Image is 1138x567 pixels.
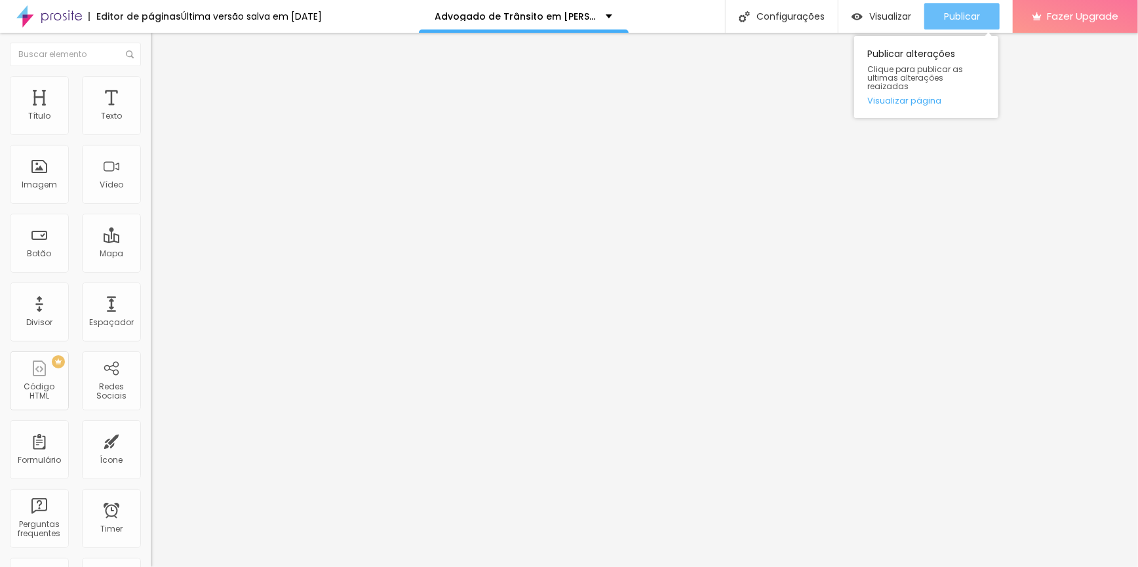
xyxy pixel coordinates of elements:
[924,3,1000,29] button: Publicar
[867,96,985,105] a: Visualizar página
[28,249,52,258] div: Botão
[100,456,123,465] div: Ícone
[739,11,750,22] img: Icone
[852,11,863,22] img: view-1.svg
[28,111,50,121] div: Título
[13,382,65,401] div: Código HTML
[13,520,65,539] div: Perguntas frequentes
[126,50,134,58] img: Icone
[85,382,137,401] div: Redes Sociais
[88,12,181,21] div: Editor de páginas
[10,43,141,66] input: Buscar elemento
[1047,10,1118,22] span: Fazer Upgrade
[100,249,123,258] div: Mapa
[867,65,985,91] span: Clique para publicar as ultimas alterações reaizadas
[838,3,924,29] button: Visualizar
[101,111,122,121] div: Texto
[854,36,998,118] div: Publicar alterações
[435,12,596,21] p: Advogado de Trânsito em [PERSON_NAME] SP
[18,456,61,465] div: Formulário
[100,180,123,189] div: Vídeo
[26,318,52,327] div: Divisor
[181,12,322,21] div: Última versão salva em [DATE]
[22,180,57,189] div: Imagem
[100,524,123,534] div: Timer
[944,11,980,22] span: Publicar
[89,318,134,327] div: Espaçador
[151,33,1138,567] iframe: Editor
[869,11,911,22] span: Visualizar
